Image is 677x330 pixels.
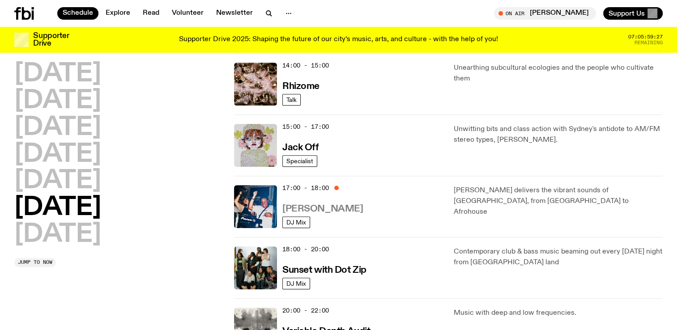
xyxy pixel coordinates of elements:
[603,7,663,20] button: Support Us
[14,169,101,194] button: [DATE]
[211,7,258,20] a: Newsletter
[282,266,366,275] h3: Sunset with Dot Zip
[286,157,313,164] span: Specialist
[282,80,319,91] a: Rhizome
[282,264,366,275] a: Sunset with Dot Zip
[179,36,498,44] p: Supporter Drive 2025: Shaping the future of our city’s music, arts, and culture - with the help o...
[454,185,663,217] p: [PERSON_NAME] delivers the vibrant sounds of [GEOGRAPHIC_DATA], from [GEOGRAPHIC_DATA] to Afrohouse
[100,7,136,20] a: Explore
[234,124,277,167] img: a dotty lady cuddling her cat amongst flowers
[282,143,319,152] h3: Jack Off
[286,96,297,103] span: Talk
[14,115,101,140] button: [DATE]
[282,245,329,254] span: 18:00 - 20:00
[454,246,663,268] p: Contemporary club & bass music beaming out every [DATE] night from [GEOGRAPHIC_DATA] land
[282,216,310,228] a: DJ Mix
[14,195,101,220] button: [DATE]
[282,82,319,91] h3: Rhizome
[14,222,101,247] button: [DATE]
[14,89,101,114] button: [DATE]
[282,61,329,70] span: 14:00 - 15:00
[33,32,69,47] h3: Supporter Drive
[609,9,645,17] span: Support Us
[282,123,329,131] span: 15:00 - 17:00
[282,94,301,106] a: Talk
[18,260,52,265] span: Jump to now
[282,203,363,214] a: [PERSON_NAME]
[166,7,209,20] a: Volunteer
[282,141,319,152] a: Jack Off
[634,40,663,45] span: Remaining
[14,142,101,167] button: [DATE]
[286,219,306,225] span: DJ Mix
[137,7,165,20] a: Read
[454,124,663,145] p: Unwitting bits and class action with Sydney's antidote to AM/FM stereo types, [PERSON_NAME].
[282,155,317,167] a: Specialist
[14,258,56,267] button: Jump to now
[234,63,277,106] img: A close up picture of a bunch of ginger roots. Yellow squiggles with arrows, hearts and dots are ...
[628,34,663,39] span: 07:05:59:27
[282,306,329,315] span: 20:00 - 22:00
[454,63,663,84] p: Unearthing subcultural ecologies and the people who cultivate them
[282,184,329,192] span: 17:00 - 18:00
[282,204,363,214] h3: [PERSON_NAME]
[454,308,663,318] p: Music with deep and low frequencies.
[57,7,98,20] a: Schedule
[14,62,101,87] button: [DATE]
[282,278,310,289] a: DJ Mix
[286,280,306,287] span: DJ Mix
[494,7,596,20] button: On Air[PERSON_NAME]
